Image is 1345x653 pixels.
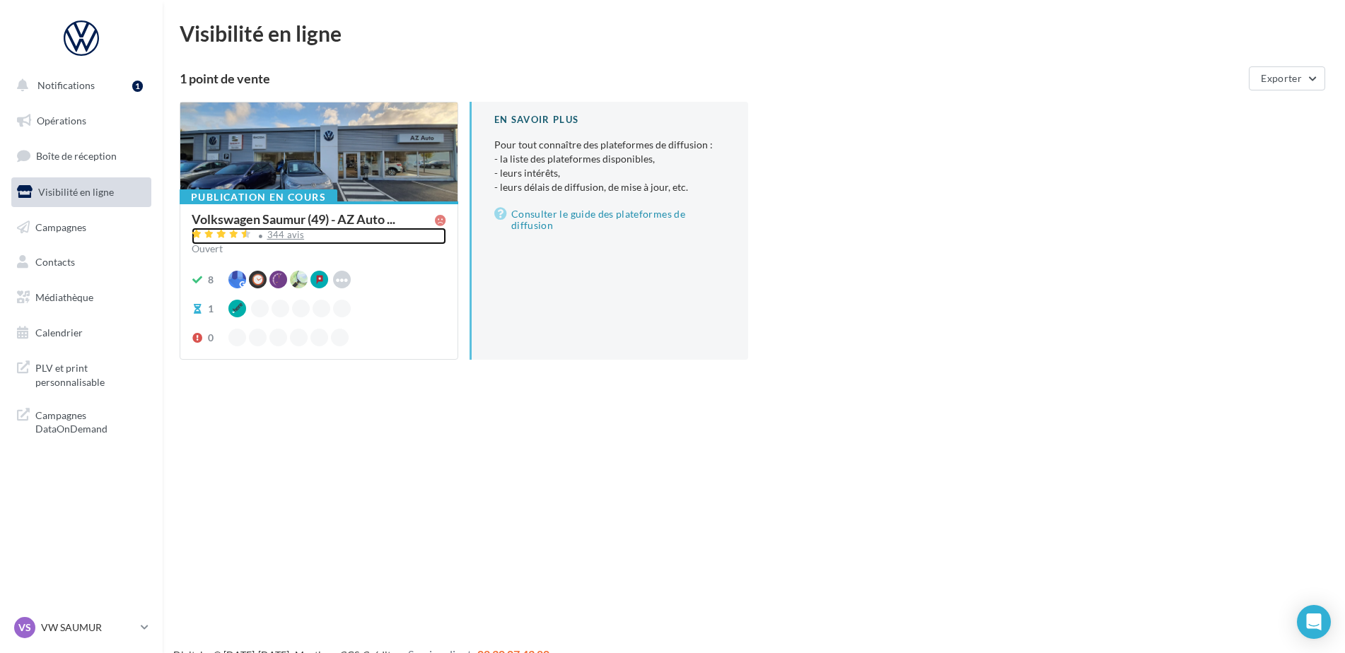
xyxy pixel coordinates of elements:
a: PLV et print personnalisable [8,353,154,394]
span: Boîte de réception [36,150,117,162]
a: Contacts [8,247,154,277]
span: Médiathèque [35,291,93,303]
span: Calendrier [35,326,83,339]
div: Publication en cours [180,189,337,205]
a: Opérations [8,106,154,136]
div: Visibilité en ligne [180,23,1328,44]
a: Visibilité en ligne [8,177,154,207]
div: 8 [208,273,214,287]
div: 1 [132,81,143,92]
a: 344 avis [192,228,446,245]
span: VS [18,620,31,635]
a: Campagnes [8,213,154,242]
a: Calendrier [8,318,154,348]
p: VW SAUMUR [41,620,135,635]
div: Open Intercom Messenger [1297,605,1331,639]
div: 1 point de vente [180,72,1243,85]
a: Médiathèque [8,283,154,312]
a: Consulter le guide des plateformes de diffusion [494,206,726,234]
span: PLV et print personnalisable [35,358,146,389]
span: Ouvert [192,242,223,254]
div: 0 [208,331,214,345]
div: En savoir plus [494,113,726,127]
div: 344 avis [267,230,305,240]
li: - leurs intérêts, [494,166,726,180]
div: 1 [208,302,214,316]
span: Exporter [1261,72,1302,84]
span: Campagnes [35,220,86,233]
span: Opérations [37,114,86,127]
span: Contacts [35,256,75,268]
a: Boîte de réception [8,141,154,171]
span: Notifications [37,79,95,91]
a: Campagnes DataOnDemand [8,400,154,442]
span: Volkswagen Saumur (49) - AZ Auto ... [192,213,395,225]
button: Exporter [1249,66,1325,90]
li: - leurs délais de diffusion, de mise à jour, etc. [494,180,726,194]
li: - la liste des plateformes disponibles, [494,152,726,166]
p: Pour tout connaître des plateformes de diffusion : [494,138,726,194]
button: Notifications 1 [8,71,149,100]
span: Visibilité en ligne [38,186,114,198]
a: VS VW SAUMUR [11,614,151,641]
span: Campagnes DataOnDemand [35,406,146,436]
